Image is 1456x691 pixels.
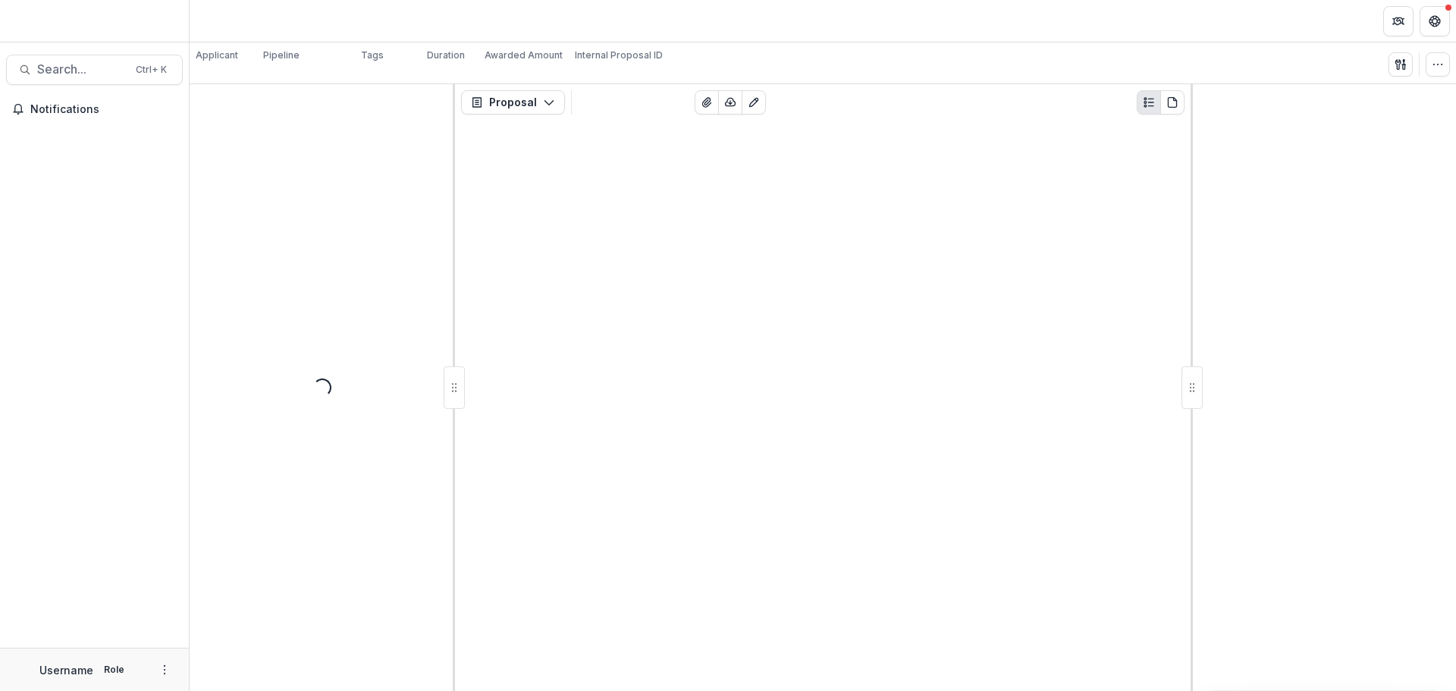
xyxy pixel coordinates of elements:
[461,90,565,115] button: Proposal
[742,90,766,115] button: Edit as form
[695,90,719,115] button: View Attached Files
[37,62,127,77] span: Search...
[1383,6,1414,36] button: Partners
[485,49,563,62] p: Awarded Amount
[99,663,129,677] p: Role
[155,661,174,679] button: More
[427,49,465,62] p: Duration
[263,49,300,62] p: Pipeline
[6,97,183,121] button: Notifications
[39,662,93,678] p: Username
[30,103,177,116] span: Notifications
[196,49,238,62] p: Applicant
[6,55,183,85] button: Search...
[575,49,663,62] p: Internal Proposal ID
[361,49,384,62] p: Tags
[1160,90,1185,115] button: PDF view
[1137,90,1161,115] button: Plaintext view
[1420,6,1450,36] button: Get Help
[133,61,170,78] div: Ctrl + K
